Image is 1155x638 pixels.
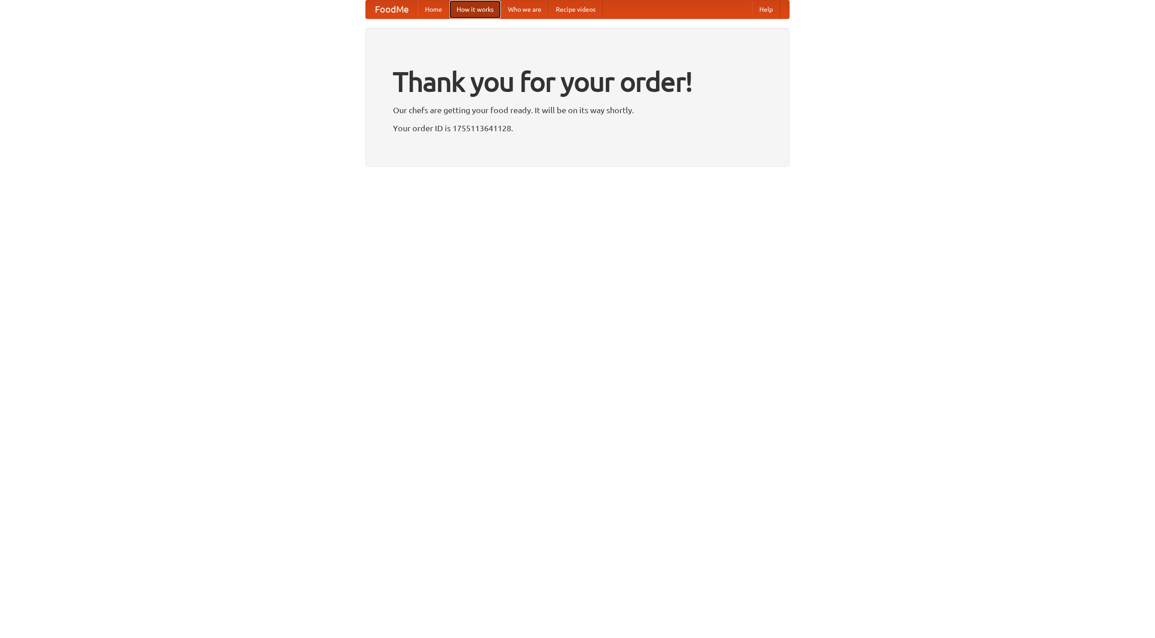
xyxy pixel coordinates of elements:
[549,0,603,18] a: Recipe videos
[393,121,762,135] p: Your order ID is 1755113641128.
[752,0,780,18] a: Help
[393,103,762,117] p: Our chefs are getting your food ready. It will be on its way shortly.
[366,0,418,18] a: FoodMe
[418,0,449,18] a: Home
[449,0,501,18] a: How it works
[501,0,549,18] a: Who we are
[393,60,762,103] h1: Thank you for your order!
